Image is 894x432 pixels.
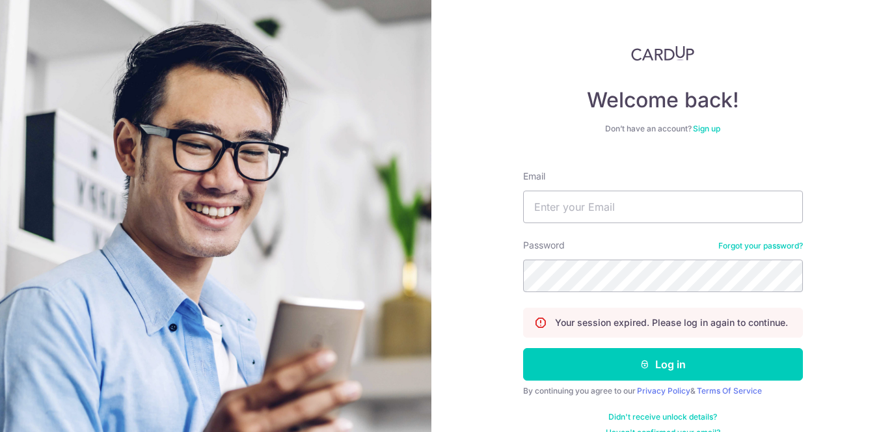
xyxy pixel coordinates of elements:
[693,124,720,133] a: Sign up
[523,348,803,381] button: Log in
[523,87,803,113] h4: Welcome back!
[523,239,565,252] label: Password
[523,386,803,396] div: By continuing you agree to our &
[637,386,690,396] a: Privacy Policy
[555,316,788,329] p: Your session expired. Please log in again to continue.
[631,46,695,61] img: CardUp Logo
[523,170,545,183] label: Email
[608,412,717,422] a: Didn't receive unlock details?
[523,124,803,134] div: Don’t have an account?
[697,386,762,396] a: Terms Of Service
[523,191,803,223] input: Enter your Email
[718,241,803,251] a: Forgot your password?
